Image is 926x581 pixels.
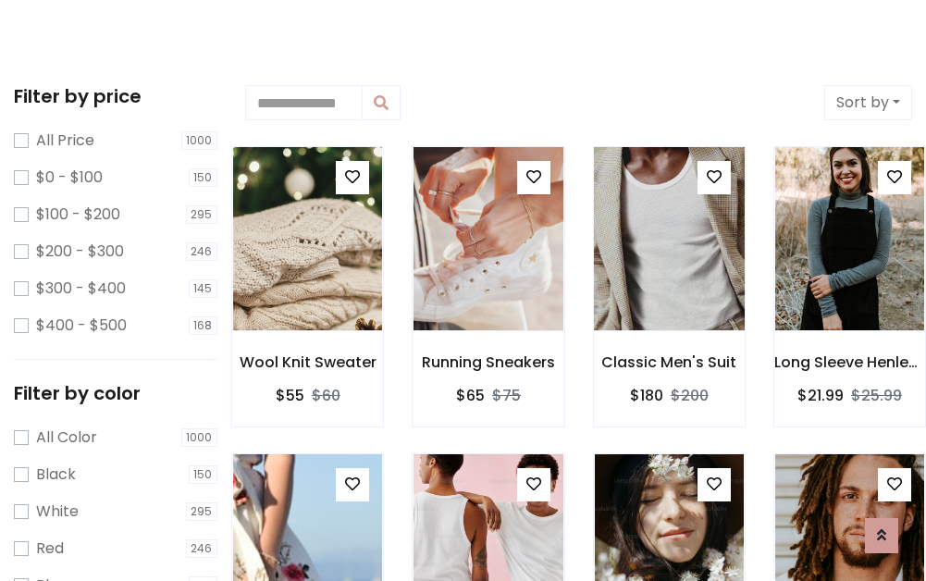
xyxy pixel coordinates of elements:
[232,353,383,371] h6: Wool Knit Sweater
[186,242,218,261] span: 246
[36,538,64,560] label: Red
[594,353,745,371] h6: Classic Men's Suit
[312,385,340,406] del: $60
[36,426,97,449] label: All Color
[36,315,127,337] label: $400 - $500
[413,353,563,371] h6: Running Sneakers
[36,167,103,189] label: $0 - $100
[276,387,304,404] h6: $55
[797,387,844,404] h6: $21.99
[36,464,76,486] label: Black
[36,204,120,226] label: $100 - $200
[492,385,521,406] del: $75
[189,168,218,187] span: 150
[36,278,126,300] label: $300 - $400
[824,85,912,120] button: Sort by
[671,385,709,406] del: $200
[36,130,94,152] label: All Price
[186,205,218,224] span: 295
[189,279,218,298] span: 145
[851,385,902,406] del: $25.99
[456,387,485,404] h6: $65
[189,465,218,484] span: 150
[186,539,218,558] span: 246
[181,131,218,150] span: 1000
[14,85,217,107] h5: Filter by price
[36,501,79,523] label: White
[189,316,218,335] span: 168
[774,353,925,371] h6: Long Sleeve Henley T-Shirt
[630,387,663,404] h6: $180
[181,428,218,447] span: 1000
[186,502,218,521] span: 295
[14,382,217,404] h5: Filter by color
[36,241,124,263] label: $200 - $300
